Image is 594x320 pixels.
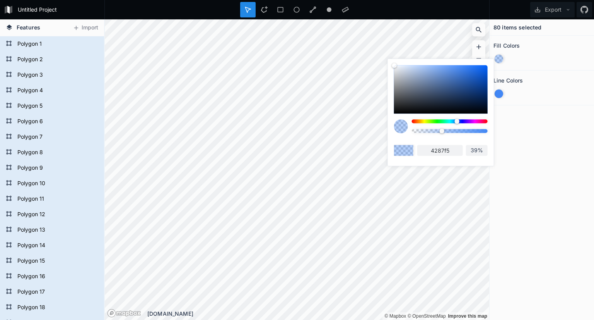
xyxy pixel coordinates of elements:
[493,74,523,86] h2: Line Colors
[69,22,102,34] button: Import
[107,309,141,318] a: Mapbox logo
[17,23,40,31] span: Features
[384,313,406,319] a: Mapbox
[493,23,541,31] h4: 80 items selected
[408,313,446,319] a: OpenStreetMap
[448,313,487,319] a: Map feedback
[493,40,520,52] h2: Fill Colors
[147,310,489,318] div: [DOMAIN_NAME]
[530,2,575,17] button: Export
